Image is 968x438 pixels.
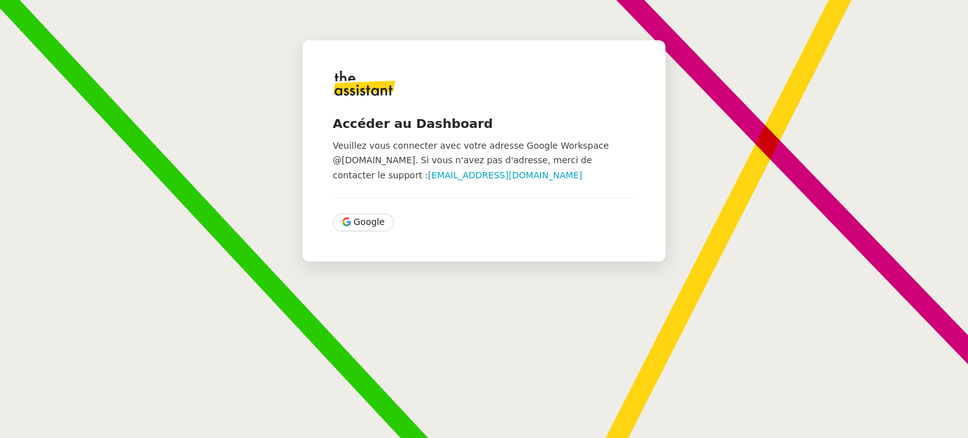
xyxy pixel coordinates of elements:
span: Veuillez vous connecter avec votre adresse Google Workspace @[DOMAIN_NAME]. Si vous n'avez pas d'... [333,141,609,180]
img: logo [333,71,396,96]
a: [EMAIL_ADDRESS][DOMAIN_NAME] [428,170,582,180]
span: Google [354,215,384,229]
button: Google [333,214,394,231]
h4: Accéder au Dashboard [333,115,635,132]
